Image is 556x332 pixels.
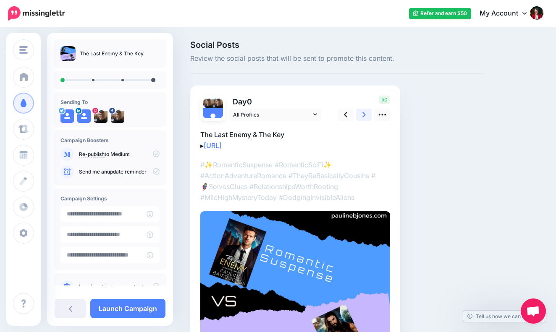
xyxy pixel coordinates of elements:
span: Social Posts [190,41,483,49]
h4: Sending To [60,99,160,105]
a: I confirm this is my content [79,283,143,290]
a: Open chat [521,298,546,324]
a: Refer and earn $50 [409,8,471,19]
a: My Account [471,3,543,24]
p: Day [229,96,323,108]
img: Missinglettr [8,6,65,21]
img: menu.png [19,46,28,54]
img: 250822597_561618321794201_6841012283684770267_n-bsa135088.jpg [111,109,124,123]
a: [URL] [204,141,222,150]
a: All Profiles [229,109,321,121]
a: Tell us how we can improve [463,311,546,322]
span: 50 [379,96,390,104]
p: Send me an [79,168,160,176]
span: All Profiles [233,110,311,119]
h4: Campaign Boosters [60,137,160,143]
img: 2ae12e983426ad0e635029d7f396d462_thumb.jpg [60,46,76,61]
a: Re-publish [79,151,105,158]
h4: Campaign Settings [60,195,160,202]
img: user_default_image.png [203,108,223,128]
a: update reminder [107,169,147,175]
span: 0 [247,97,252,106]
img: 312092693_141646471941436_4531409903752221137_n-bsa135089.jpg [94,109,108,123]
p: to Medium [79,150,160,158]
span: Review the social posts that will be sent to promote this content. [190,53,483,64]
img: 312092693_141646471941436_4531409903752221137_n-bsa135089.jpg [213,98,223,108]
p: The Last Enemy & The Key [80,49,144,58]
img: user_default_image.png [60,109,74,123]
p: #✨RomanticSuspense #RomanticSciFi✨ #ActionAdventureRomance #TheyReBasicallyCousins #🦸‍♀️SolvesClu... [200,159,390,203]
p: The Last Enemy & The Key ▸ [200,129,390,151]
img: user_default_image.png [77,109,91,123]
img: 250822597_561618321794201_6841012283684770267_n-bsa135088.jpg [203,98,213,108]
